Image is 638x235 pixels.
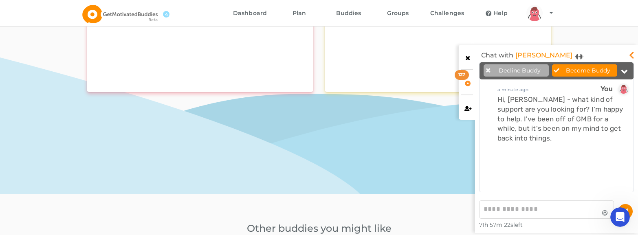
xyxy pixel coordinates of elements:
div: Hi, [PERSON_NAME] - what kind of support are you looking for? I'm happy to help. I've been off of... [497,95,629,143]
button: Decline Buddy [484,64,549,77]
button: Become Buddy [552,64,617,77]
span: a minute ago [497,87,528,92]
a: [PERSON_NAME] [515,49,572,62]
div: Chat with [481,49,577,62]
div: 127 [455,70,469,80]
iframe: Intercom live chat [610,207,630,227]
span: 71h 57m 22s [479,221,513,228]
h2: Other buddies you might like [90,222,549,235]
a: You [601,83,629,95]
span: left [479,221,523,228]
span: 4 [163,11,169,18]
span: You [601,86,613,92]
